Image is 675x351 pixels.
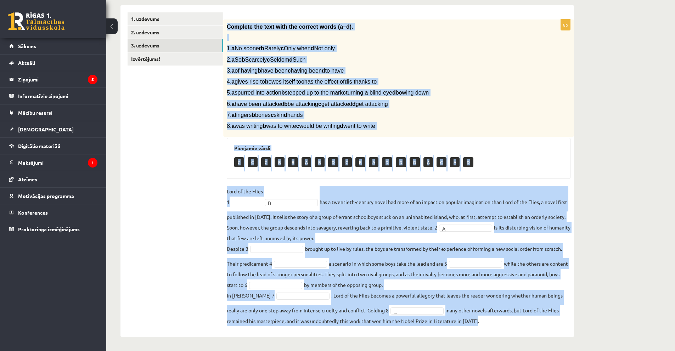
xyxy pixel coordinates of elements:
a: Digitālie materiāli [9,138,97,154]
b: d [344,79,348,85]
span: Motivācijas programma [18,193,74,199]
b: a [231,112,235,118]
a: Mācību resursi [9,104,97,121]
fieldset: has a twentieth-century novel had more of an impact on popular imagination than Lord of the Flies... [227,186,570,326]
b: d [322,68,325,74]
a: Informatīvie ziņojumi [9,88,97,104]
b: a [231,45,235,51]
p: C [261,157,271,167]
b: a [231,123,235,129]
b: b [258,68,261,74]
b: a [231,90,235,96]
span: Atzīmes [18,176,37,182]
a: 1. uzdevums [128,12,223,26]
span: ... [394,308,434,315]
p: A [450,157,460,167]
b: b [281,90,285,96]
p: B [355,157,365,167]
p: C [248,157,258,167]
a: Motivācijas programma [9,188,97,204]
b: b [242,57,245,63]
b: b [265,79,269,85]
span: 3. of having have been having been to have [227,68,344,74]
a: Atzīmes [9,171,97,187]
legend: Informatīvie ziņojumi [18,88,97,104]
b: c [267,57,270,63]
b: d [340,123,343,129]
b: a [231,57,235,63]
b: b [284,101,288,107]
b: a [231,68,235,74]
a: B [265,199,318,206]
i: 5 [88,75,97,84]
p: C [342,157,352,167]
b: b [263,123,266,129]
a: [DEMOGRAPHIC_DATA] [9,121,97,137]
b: d [392,90,396,96]
p: C [234,157,244,167]
p: 8p [561,19,570,30]
span: 2. So Scarcely Seldom Such [227,57,305,63]
b: a [231,79,235,85]
span: Aktuāli [18,60,35,66]
a: ... [390,307,444,315]
a: Maksājumi1 [9,154,97,171]
p: A [302,157,311,167]
b: c [281,45,284,51]
p: D [382,157,392,167]
a: Konferences [9,204,97,221]
p: D [396,157,406,167]
span: B [268,199,308,206]
span: Sākums [18,43,36,49]
span: A [442,225,483,232]
a: Izvērtējums! [128,52,223,66]
b: d [352,101,356,107]
span: 8. was writing was to write would be writing went to write [227,123,375,129]
span: Complete the text with the correct words (a–d). [227,24,353,30]
i: 1 [88,158,97,168]
p: B [315,157,325,167]
span: 6. have been attacked be attacking get attacked get attacking [227,101,388,107]
b: c [288,68,291,74]
p: D [463,157,473,167]
a: Proktoringa izmēģinājums [9,221,97,237]
b: d [289,57,293,63]
span: 7. fingers bones skin hands [227,112,303,118]
p: Despite 3 [227,243,248,254]
p: B [275,157,285,167]
b: d [311,45,314,51]
legend: Maksājumi [18,154,97,171]
b: a [231,101,235,107]
p: D [328,157,338,167]
b: d [284,112,287,118]
p: B [288,157,298,167]
a: Sākums [9,38,97,54]
p: A [423,157,433,167]
p: In [PERSON_NAME] 7 [227,290,275,301]
p: Lord of the Flies 1 [227,186,263,207]
span: Konferences [18,209,48,216]
b: c [271,112,274,118]
a: Ziņojumi5 [9,71,97,87]
span: [DEMOGRAPHIC_DATA] [18,126,74,132]
a: 3. uzdevums [128,39,223,52]
span: 5. spurred into action stepped up to the mark turning a blind eye bowing down [227,90,429,96]
b: b [261,45,264,51]
span: Digitālie materiāli [18,143,60,149]
b: b [252,112,255,118]
span: Mācību resursi [18,109,52,116]
p: C [437,157,446,167]
b: c [301,79,304,85]
a: 2. uzdevums [128,26,223,39]
b: c [296,123,299,129]
p: D [410,157,420,167]
span: Proktoringa izmēģinājums [18,226,80,232]
span: 4. gives rise to owes itself to has the effect of is thanks to [227,79,377,85]
legend: Ziņojumi [18,71,97,87]
span: 1. No sooner Rarely Only when Not only [227,45,335,51]
p: A [369,157,378,167]
h3: Pieejamie vārdi [234,145,563,151]
a: A [439,225,492,232]
a: Aktuāli [9,55,97,71]
b: c [343,90,346,96]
